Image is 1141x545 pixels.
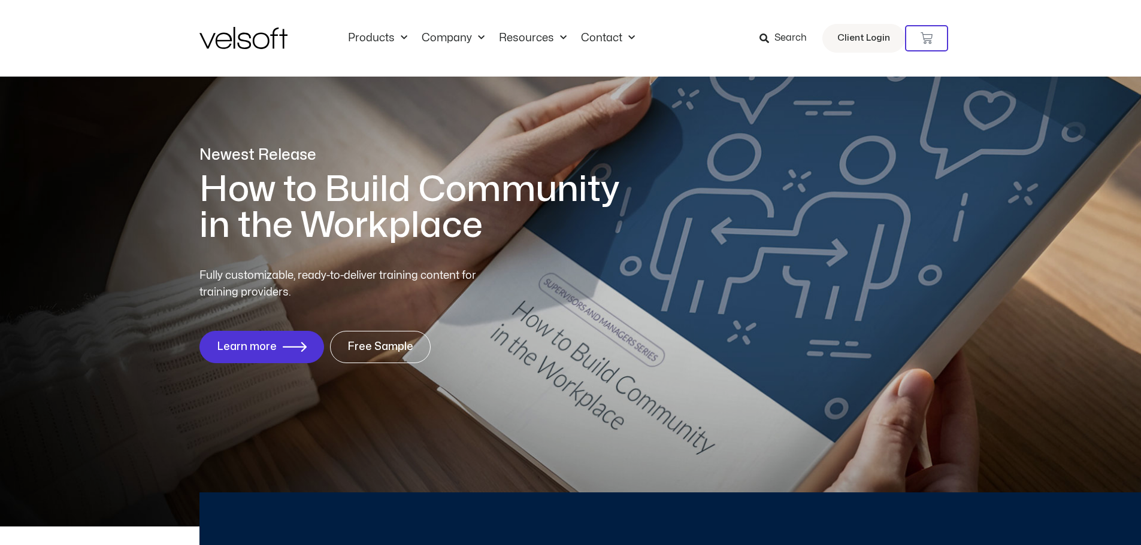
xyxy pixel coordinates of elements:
h1: How to Build Community in the Workplace [199,172,637,243]
a: Free Sample [330,331,431,363]
a: Search [759,28,815,48]
a: ContactMenu Toggle [574,32,642,45]
a: ProductsMenu Toggle [341,32,414,45]
p: Fully customizable, ready-to-deliver training content for training providers. [199,267,498,301]
span: Client Login [837,31,890,46]
a: Learn more [199,331,324,363]
a: CompanyMenu Toggle [414,32,492,45]
a: ResourcesMenu Toggle [492,32,574,45]
img: Velsoft Training Materials [199,27,287,49]
a: Client Login [822,24,905,53]
span: Free Sample [347,341,413,353]
span: Learn more [217,341,277,353]
p: Newest Release [199,145,637,166]
span: Search [774,31,807,46]
nav: Menu [341,32,642,45]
